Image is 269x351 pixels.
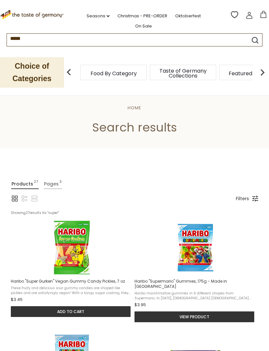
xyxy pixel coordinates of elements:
[233,193,252,204] a: Filters
[134,220,257,322] a: Haribo
[256,66,269,79] img: next arrow
[11,306,131,317] button: Add to cart
[26,210,30,215] b: 27
[11,279,131,284] span: Haribo "Super Gurken" Vegan Gummy Candy Pickles, 7 oz
[44,220,100,275] img: Haribo "Super Gurken" Vegan Gummy Candy Pickles, 7 oz
[44,179,62,189] a: View Pages Tab
[11,195,19,202] a: View grid mode
[11,179,39,189] a: View Products Tab
[31,195,38,202] a: View row mode
[168,220,223,275] img: Haribo Supermario
[34,179,38,188] span: 27
[134,311,254,322] button: View product
[134,302,146,308] span: $3.95
[175,12,201,20] a: Oktoberfest
[117,12,167,20] a: Christmas - PRE-ORDER
[21,195,29,202] a: View list mode
[62,66,75,79] img: previous arrow
[87,12,110,20] a: Seasons
[134,279,255,289] span: Haribo "Supermario" Gummies, 175g - Made in [GEOGRAPHIC_DATA]
[20,120,249,135] h1: Search results
[11,220,133,317] a: Haribo
[134,291,255,300] span: Haribo marshmallow gummies in 6 different shapes from Supermario. In [DATE], [DEMOGRAPHIC_DATA] [...
[11,286,131,295] span: These fruity and delicious sour gummy candies are shaped like pickles and are satisfyingly vegan!...
[135,23,152,30] a: On Sale
[91,71,137,76] a: Food By Category
[11,296,23,303] span: $3.45
[59,179,62,188] span: 3
[128,105,141,111] a: Home
[157,68,209,78] a: Taste of Germany Collections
